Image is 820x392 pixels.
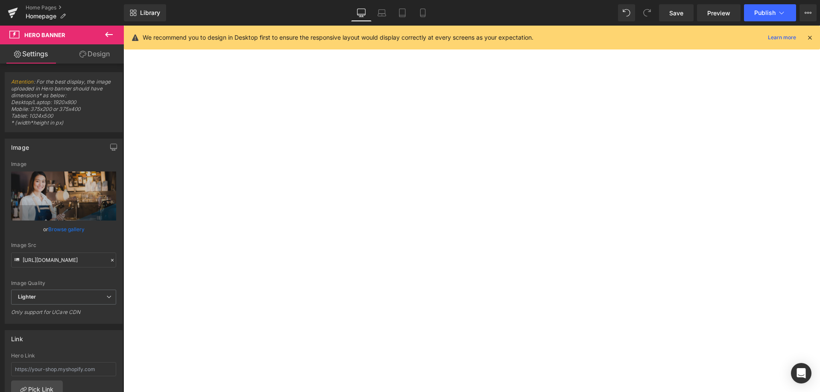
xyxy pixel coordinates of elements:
span: Save [669,9,683,17]
div: Open Intercom Messenger [791,363,811,383]
a: New Library [124,4,166,21]
b: Lighter [18,293,36,300]
span: Preview [707,9,730,17]
a: Mobile [413,4,433,21]
div: Hero Link [11,353,116,359]
a: Preview [697,4,741,21]
div: Link [11,331,23,343]
span: : For the best display, the image uploaded in Hero banner should have dimensions* as below: Deskt... [11,78,116,132]
button: Publish [744,4,796,21]
button: Undo [618,4,635,21]
a: Browse gallery [48,222,85,237]
input: Link [11,253,116,267]
a: Desktop [351,4,372,21]
span: Hero Banner [24,32,65,38]
div: Only support for UCare CDN [11,309,116,321]
div: Image [11,139,29,151]
p: We recommend you to design in Desktop first to ensure the responsive layout would display correct... [143,33,533,42]
span: Library [140,9,160,17]
div: or [11,225,116,234]
a: Home Pages [26,4,124,11]
div: Image Quality [11,280,116,286]
span: Homepage [26,13,56,20]
a: Learn more [764,32,799,43]
a: Tablet [392,4,413,21]
span: Publish [754,9,776,16]
div: Image Src [11,242,116,248]
a: Laptop [372,4,392,21]
a: Design [64,44,126,64]
a: Attention [11,78,34,85]
div: Image [11,161,116,167]
input: https://your-shop.myshopify.com [11,362,116,376]
button: More [799,4,817,21]
button: Redo [638,4,656,21]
